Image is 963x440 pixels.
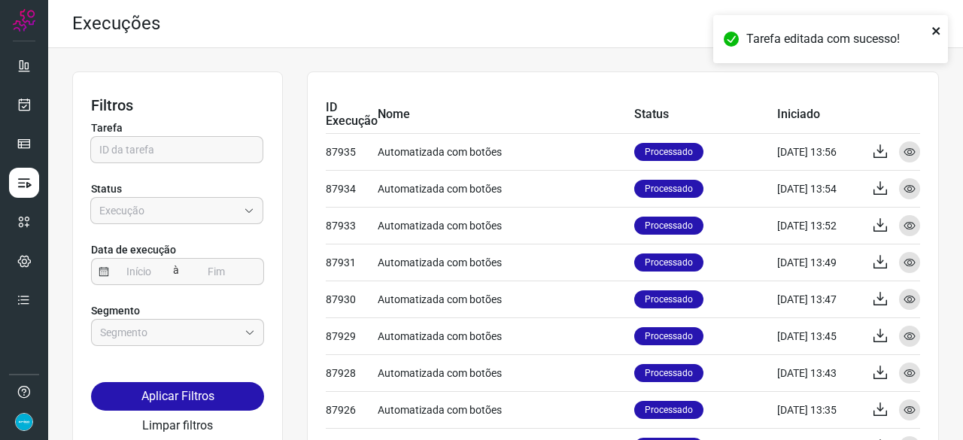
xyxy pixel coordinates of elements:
h2: Execuções [72,13,160,35]
p: Status [91,181,264,197]
span: à [169,257,183,284]
button: close [931,21,942,39]
td: [DATE] 13:43 [777,354,860,391]
td: Automatizada com botões [378,133,634,170]
td: 87928 [326,354,378,391]
td: 87931 [326,244,378,281]
td: [DATE] 13:47 [777,281,860,317]
td: [DATE] 13:54 [777,170,860,207]
td: Automatizada com botões [378,354,634,391]
p: Processado [634,143,703,161]
button: Aplicar Filtros [91,382,264,411]
td: ID Execução [326,96,378,133]
img: Logo [13,9,35,32]
td: [DATE] 13:56 [777,133,860,170]
td: [DATE] 13:35 [777,391,860,428]
p: Data de execução [91,242,264,258]
img: 4352b08165ebb499c4ac5b335522ff74.png [15,413,33,431]
p: Processado [634,327,703,345]
td: Automatizada com botões [378,317,634,354]
div: Tarefa editada com sucesso! [746,30,927,48]
td: Automatizada com botões [378,244,634,281]
td: 87929 [326,317,378,354]
td: 87935 [326,133,378,170]
p: Tarefa [91,120,264,136]
h3: Filtros [91,96,264,114]
td: Status [634,96,777,133]
p: Processado [634,180,703,198]
p: Processado [634,364,703,382]
input: Fim [187,259,247,284]
button: Limpar filtros [142,417,213,435]
td: Automatizada com botões [378,207,634,244]
td: [DATE] 13:45 [777,317,860,354]
p: Processado [634,253,703,272]
td: Automatizada com botões [378,281,634,317]
td: Iniciado [777,96,860,133]
td: 87926 [326,391,378,428]
p: Processado [634,290,703,308]
td: 87930 [326,281,378,317]
td: [DATE] 13:49 [777,244,860,281]
p: Processado [634,401,703,419]
td: [DATE] 13:52 [777,207,860,244]
input: Execução [99,198,238,223]
p: Segmento [91,303,264,319]
td: Automatizada com botões [378,391,634,428]
input: Segmento [100,320,238,345]
td: Automatizada com botões [378,170,634,207]
td: 87933 [326,207,378,244]
input: Início [109,259,169,284]
input: ID da tarefa [99,137,254,162]
td: Nome [378,96,634,133]
td: 87934 [326,170,378,207]
p: Processado [634,217,703,235]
